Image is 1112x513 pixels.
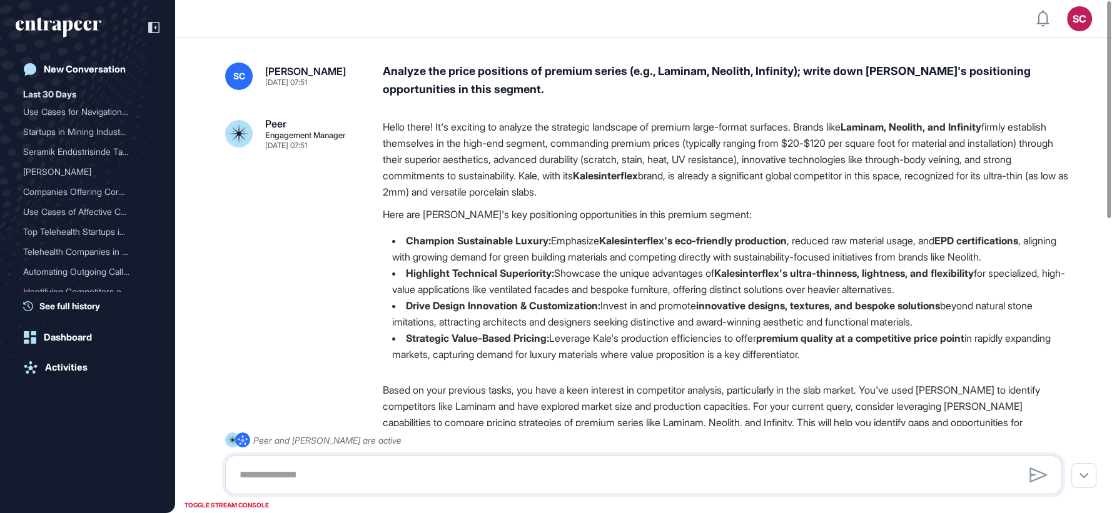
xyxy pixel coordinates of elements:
div: Seramik Endüstrisinde Tal... [23,142,142,162]
div: Analyze the price positions of premium series (e.g., Laminam, Neolith, Infinity); write down [PER... [383,62,1072,99]
button: SC [1067,6,1092,31]
a: Dashboard [16,325,159,350]
div: Peer [265,119,286,129]
div: New Conversation [44,64,126,75]
div: TOGGLE STREAM CONSOLE [181,497,272,513]
span: SC [233,71,245,81]
strong: Champion Sustainable Luxury: [406,234,551,247]
div: Engagement Manager [265,131,346,139]
strong: Laminam, Neolith, and Infinity [841,121,981,133]
div: Startups in Mining Indust... [23,122,142,142]
div: Identifying Competitors of Veritus Agent [23,282,152,302]
div: Dashboard [44,332,92,343]
div: Telehealth Companies in t... [23,242,142,262]
div: Use Cases of Affective Computing in the Automotive Industry [23,202,152,222]
div: Seramik Endüstrisinde Talep Tahminleme Problemi İçin Use Case Geliştirme [23,142,152,162]
li: Invest in and promote beyond natural stone imitations, attracting architects and designers seekin... [383,297,1072,330]
div: Top Telehealth Startups in the US [23,222,152,242]
strong: Kalesinterflex's eco-friendly production [599,234,787,247]
div: Top Telehealth Startups i... [23,222,142,242]
div: Use Cases for Navigation ... [23,102,142,122]
p: Hello there! It's exciting to analyze the strategic landscape of premium large-format surfaces. B... [383,119,1072,200]
div: Identifying Competitors o... [23,282,142,302]
div: [PERSON_NAME] [23,162,142,182]
li: Emphasize , reduced raw material usage, and , aligning with growing demand for green building mat... [383,232,1072,265]
strong: EPD certifications [934,234,1018,247]
li: Leverage Kale's production efficiencies to offer in rapidly expanding markets, capturing demand f... [383,330,1072,362]
div: Use Cases of Affective Co... [23,202,142,222]
div: Use Cases for Navigation Systems Operating Without GPS or Network Infrastructure Using Onboard Pe... [23,102,152,122]
p: Based on your previous tasks, you have a keen interest in competitor analysis, particularly in th... [383,382,1072,447]
div: Telehealth Companies in the US: A Focus on the Health Industry [23,242,152,262]
div: Activities [45,362,88,373]
div: [DATE] 07:51 [265,142,307,149]
div: Peer and [PERSON_NAME] are active [253,432,402,448]
div: entrapeer-logo [16,17,101,37]
div: Curie [23,162,152,182]
div: [DATE] 07:51 [265,79,307,86]
div: Last 30 Days [23,87,76,102]
div: [PERSON_NAME] [265,66,346,76]
strong: Strategic Value-Based Pricing: [406,332,549,344]
li: Showcase the unique advantages of for specialized, high-value applications like ventilated facade... [383,265,1072,297]
div: Startups in Mining Industry Focusing on Perception-Based Navigation Systems Without Absolute Posi... [23,122,152,142]
strong: Drive Design Innovation & Customization: [406,299,600,312]
div: Companies Offering Corpor... [23,182,142,202]
a: See full history [23,299,159,312]
strong: innovative designs, textures, and bespoke solutions [696,299,940,312]
strong: Kalesinterflex's ultra-thinness, lightness, and flexibility [714,267,974,279]
span: See full history [39,299,100,312]
strong: premium quality at a competitive price point [756,332,964,344]
div: Automating Outgoing Calls... [23,262,142,282]
a: Activities [16,355,159,380]
strong: Highlight Technical Superiority: [406,267,554,279]
strong: Kalesinterflex [573,169,638,182]
div: Automating Outgoing Calls in Call Centers [23,262,152,282]
p: Here are [PERSON_NAME]'s key positioning opportunities in this premium segment: [383,206,1072,222]
a: New Conversation [16,57,159,82]
div: Companies Offering Corporate Cards for E-commerce Businesses [23,182,152,202]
